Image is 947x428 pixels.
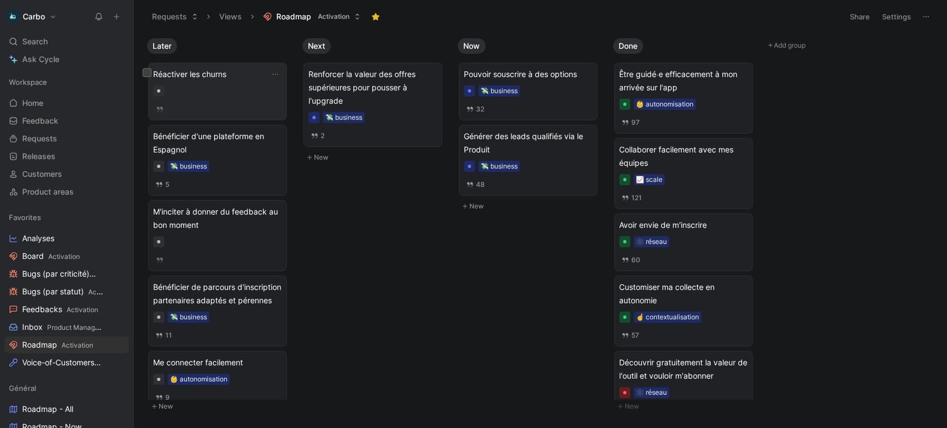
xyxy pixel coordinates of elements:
span: Done [619,40,637,52]
a: BoardActivation [4,248,129,264]
span: 48 [476,181,485,188]
button: 11 [153,329,174,342]
button: Done [613,38,643,54]
div: 💸 business [325,112,362,123]
a: Feedback [4,113,129,129]
span: Activation [67,305,98,314]
div: DoneNew [609,33,764,419]
span: 121 [631,195,642,201]
button: New [147,400,293,413]
span: Favorites [9,212,41,223]
button: CarboCarbo [4,9,59,24]
div: 💸 business [170,161,207,172]
a: Analyses [4,230,129,247]
span: Activation [48,252,80,261]
div: 📈 scale [636,174,662,185]
div: 🕸️ réseau [636,236,667,247]
span: Search [22,35,48,48]
span: 97 [631,119,640,126]
span: Board [22,251,80,262]
span: Workspace [9,77,47,88]
a: Avoir envie de m'inscrire🕸️ réseau60 [614,213,753,271]
div: LaterNew [143,33,298,419]
button: Next [302,38,331,54]
span: Roadmap [22,339,93,351]
span: Renforcer la valeur des offres supérieures pour pousser à l'upgrade [308,68,437,108]
a: InboxProduct Management [4,319,129,335]
button: 9 [153,391,172,404]
div: Search [4,33,129,50]
a: Bénéficier de parcours d'inscription partenaires adaptés et pérennes💸 business11 [148,276,287,347]
div: Workspace [4,74,129,90]
h1: Carbo [23,12,45,22]
span: Bénéficier de parcours d'inscription partenaires adaptés et pérennes [153,281,282,307]
span: Feedbacks [22,304,98,315]
span: Requests [22,133,57,144]
button: New [302,151,449,164]
span: Bugs (par statut) [22,286,104,298]
div: 👶 autonomisation [636,99,693,110]
div: 💸 business [480,161,518,172]
button: RoadmapActivation [258,8,366,25]
a: Bugs (par criticité)Activation [4,266,129,282]
span: 32 [476,106,484,113]
span: Feedback [22,115,58,126]
button: 97 [619,116,642,129]
span: Ask Cycle [22,53,59,66]
span: 5 [165,181,169,188]
a: M'inciter à donner du feedback au bon moment [148,200,287,271]
span: Activation [62,341,93,349]
img: Carbo [7,11,18,22]
span: 60 [631,257,640,263]
a: RoadmapActivation [4,337,129,353]
a: Home [4,95,129,111]
button: Settings [877,9,916,24]
span: M'inciter à donner du feedback au bon moment [153,205,282,232]
span: Voice-of-Customers [22,357,109,369]
button: Later [147,38,177,54]
a: Bugs (par statut)Activation [4,283,129,300]
a: Générer des leads qualifiés via le Produit💸 business48 [459,125,597,196]
div: 💸 business [480,85,518,96]
div: 🕸️ réseau [636,387,667,398]
span: Analyses [22,233,54,244]
span: Me connecter facilement [153,356,282,369]
a: Customers [4,166,129,182]
a: Releases [4,148,129,165]
span: Général [9,383,36,394]
span: Collaborer facilement avec mes équipes [619,143,748,170]
a: Me connecter facilement👶 autonomisation9 [148,351,287,409]
span: Roadmap - All [22,404,73,415]
span: Releases [22,151,55,162]
button: Views [214,8,247,25]
span: 2 [321,133,325,139]
div: NextNew [298,33,453,170]
a: Voice-of-CustomersProduct Management [4,354,129,371]
button: Now [458,38,485,54]
a: Roadmap - All [4,401,129,417]
span: Customiser ma collecte en autonomie [619,281,748,307]
span: Later [153,40,171,52]
span: Pouvoir souscrire à des options [464,68,592,81]
span: Inbox [22,322,103,333]
button: Add group [764,39,914,52]
span: Découvrir gratuitement la valeur de l'outil et vouloir m'abonner [619,356,748,383]
div: Général [4,380,129,396]
a: Requests [4,130,129,147]
span: Être guidé⸱e efficacement à mon arrivée sur l'app [619,68,748,94]
a: Découvrir gratuitement la valeur de l'outil et vouloir m'abonner🕸️ réseau47 [614,351,753,422]
a: Bénéficier d'une plateforme en Espagnol💸 business5 [148,125,287,196]
span: Réactiver les churns [153,68,282,81]
button: New [613,400,759,413]
button: Requests [147,8,203,25]
a: Collaborer facilement avec mes équipes📈 scale121 [614,138,753,209]
a: Être guidé⸱e efficacement à mon arrivée sur l'app👶 autonomisation97 [614,63,753,134]
a: Pouvoir souscrire à des options💸 business32 [459,63,597,120]
a: FeedbacksActivation [4,301,129,318]
button: 57 [619,329,641,342]
span: Product Management [47,323,114,332]
button: 5 [153,179,171,191]
div: 👶 autonomisation [170,374,227,385]
span: Product areas [22,186,74,197]
span: Bénéficier d'une plateforme en Espagnol [153,130,282,156]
